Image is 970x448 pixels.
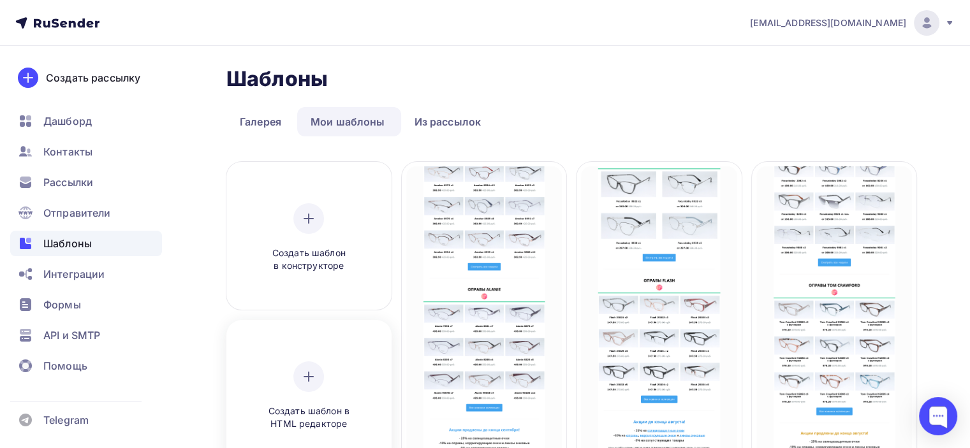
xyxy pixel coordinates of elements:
span: Контакты [43,144,92,159]
a: Дашборд [10,108,162,134]
a: [EMAIL_ADDRESS][DOMAIN_NAME] [750,10,955,36]
span: Создать шаблон в HTML редакторе [248,405,369,431]
a: Галерея [226,107,295,136]
span: Рассылки [43,175,93,190]
span: [EMAIL_ADDRESS][DOMAIN_NAME] [750,17,906,29]
a: Мои шаблоны [297,107,399,136]
a: Контакты [10,139,162,164]
div: Создать рассылку [46,70,140,85]
span: Дашборд [43,113,92,129]
a: Отправители [10,200,162,226]
a: Формы [10,292,162,317]
span: Помощь [43,358,87,373]
span: Шаблоны [43,236,92,251]
span: Интеграции [43,266,105,282]
span: Создать шаблон в конструкторе [248,247,369,273]
span: Telegram [43,412,89,428]
a: Шаблоны [10,231,162,256]
span: Отправители [43,205,111,220]
span: API и SMTP [43,328,100,343]
a: Из рассылок [401,107,495,136]
span: Формы [43,297,81,312]
h2: Шаблоны [226,66,328,92]
a: Рассылки [10,170,162,195]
